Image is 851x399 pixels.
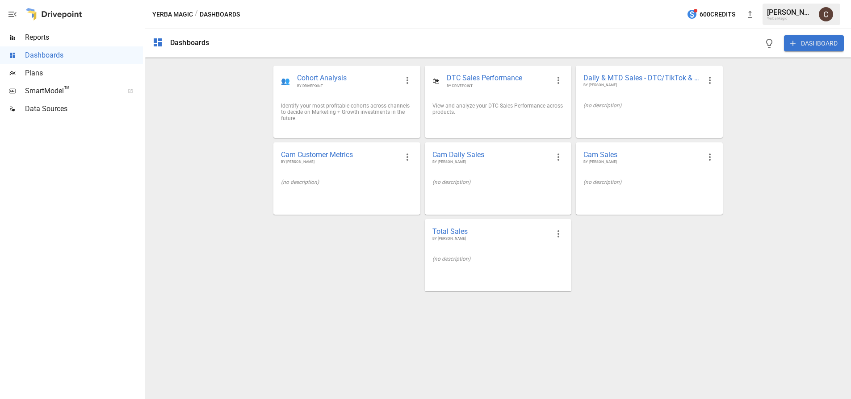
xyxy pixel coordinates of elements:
[583,179,715,185] div: (no description)
[25,32,143,43] span: Reports
[432,236,549,241] span: BY [PERSON_NAME]
[819,7,833,21] img: Colin Fiala
[170,38,210,47] div: Dashboards
[432,77,440,85] div: 🛍
[583,73,700,83] span: Daily & MTD Sales - DTC/TikTok & Amazon
[281,103,412,121] div: Identify your most profitable cohorts across channels to decide on Marketing + Growth investments...
[25,50,143,61] span: Dashboards
[583,83,700,88] span: BY [PERSON_NAME]
[432,103,564,115] div: View and analyze your DTC Sales Performance across products.
[432,159,549,165] span: BY [PERSON_NAME]
[281,150,398,159] span: Cam Customer Metrics
[432,256,564,262] div: (no description)
[741,5,759,23] button: New version available, click to update!
[297,73,398,83] span: Cohort Analysis
[281,77,290,85] div: 👥
[64,84,70,96] span: ™
[152,9,193,20] button: Yerba Magic
[784,35,844,51] button: DASHBOARD
[767,8,813,17] div: [PERSON_NAME]
[683,6,739,23] button: 600Credits
[195,9,198,20] div: /
[281,159,398,165] span: BY [PERSON_NAME]
[25,86,118,96] span: SmartModel
[583,102,715,108] div: (no description)
[447,73,549,83] span: DTC Sales Performance
[432,179,564,185] div: (no description)
[813,2,838,27] button: Colin Fiala
[432,150,549,159] span: Cam Daily Sales
[432,227,549,236] span: Total Sales
[583,150,700,159] span: Cam Sales
[583,159,700,165] span: BY [PERSON_NAME]
[767,17,813,21] div: Yerba Magic
[25,68,143,79] span: Plans
[281,179,412,185] div: (no description)
[25,104,143,114] span: Data Sources
[700,9,735,20] span: 600 Credits
[297,83,398,88] span: BY DRIVEPOINT
[447,83,549,88] span: BY DRIVEPOINT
